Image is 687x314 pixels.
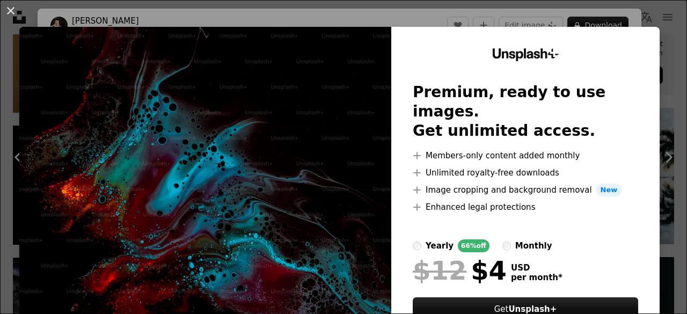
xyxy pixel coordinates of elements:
span: New [596,184,622,196]
div: monthly [515,239,552,252]
div: $4 [413,257,507,284]
span: USD [511,263,562,273]
li: Members-only content added monthly [413,149,638,162]
div: 66% off [458,239,489,252]
li: Enhanced legal protections [413,201,638,214]
h2: Premium, ready to use images. Get unlimited access. [413,83,638,141]
input: yearly66%off [413,242,421,250]
span: per month * [511,273,562,282]
span: $12 [413,257,466,284]
input: monthly [502,242,511,250]
li: Unlimited royalty-free downloads [413,166,638,179]
div: yearly [426,239,454,252]
li: Image cropping and background removal [413,184,638,196]
strong: Unsplash+ [508,304,557,314]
